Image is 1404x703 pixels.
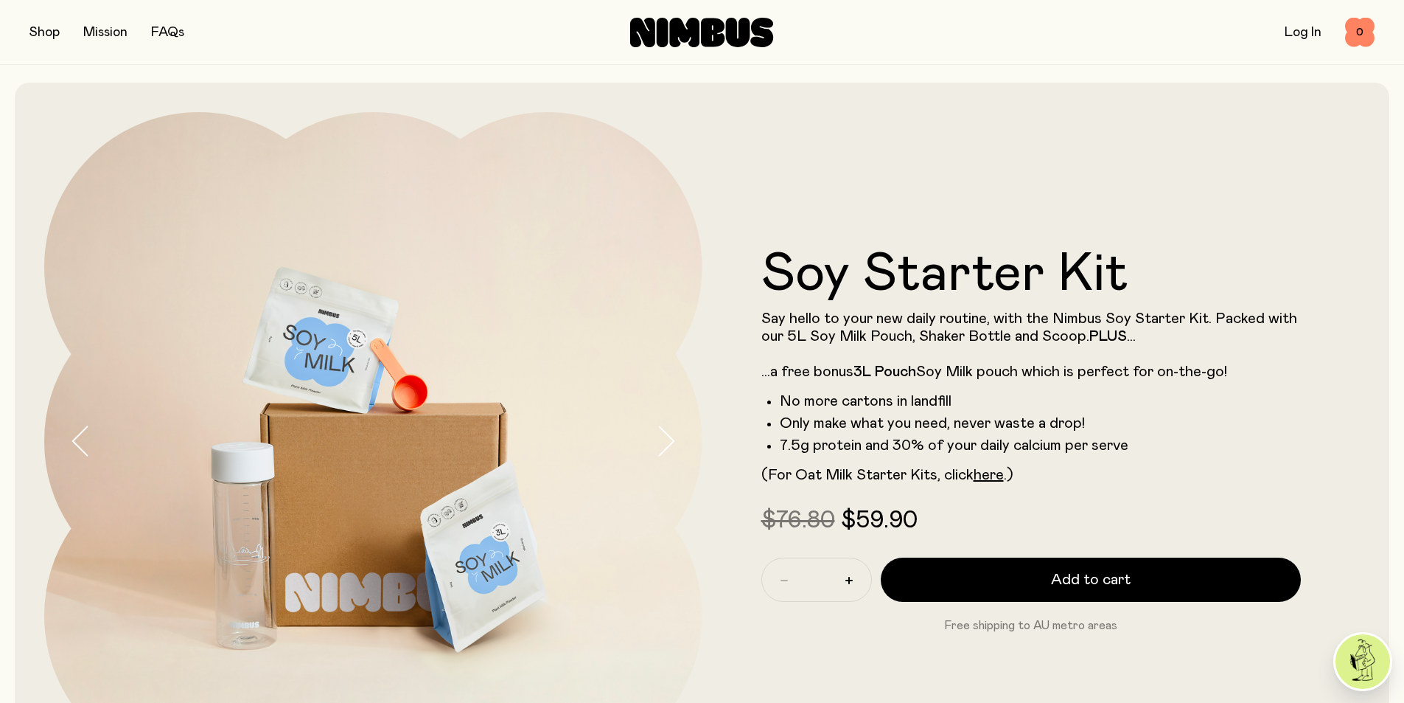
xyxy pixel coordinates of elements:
li: No more cartons in landfill [780,392,1302,410]
p: Say hello to your new daily routine, with the Nimbus Soy Starter Kit. Packed with our 5L Soy Milk... [761,310,1302,381]
button: Add to cart [881,558,1302,602]
strong: Pouch [875,364,916,379]
p: Free shipping to AU metro areas [761,617,1302,634]
span: .) [1004,468,1013,482]
span: $76.80 [761,509,835,533]
a: Mission [83,26,128,39]
strong: PLUS [1089,329,1127,344]
strong: 3L [853,364,871,379]
button: 0 [1345,18,1375,47]
h1: Soy Starter Kit [761,248,1302,301]
span: Add to cart [1051,569,1131,590]
li: 7.5g protein and 30% of your daily calcium per serve [780,437,1302,454]
a: FAQs [151,26,184,39]
li: Only make what you need, never waste a drop! [780,415,1302,432]
a: Log In [1285,26,1321,39]
img: agent [1335,634,1390,689]
span: (For Oat Milk Starter Kits, click [761,468,974,482]
a: here [974,468,1004,482]
span: $59.90 [841,509,918,533]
